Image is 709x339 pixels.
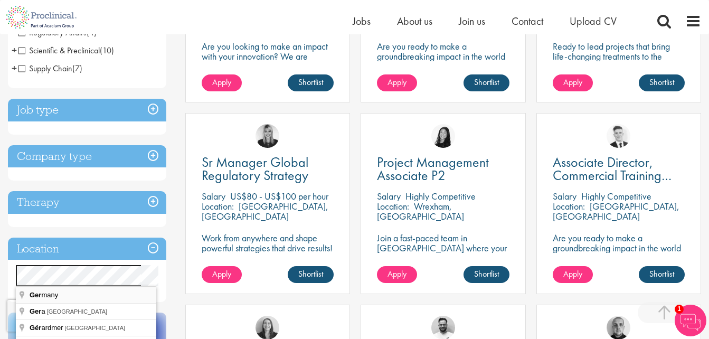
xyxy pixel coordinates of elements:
[431,124,455,148] img: Numhom Sudsok
[202,233,334,283] p: Work from anywhere and shape powerful strategies that drive results! Enjoy the freedom of remote ...
[512,14,543,28] a: Contact
[553,74,593,91] a: Apply
[607,124,630,148] img: Nicolas Daniel
[202,153,308,184] span: Sr Manager Global Regulatory Strategy
[387,268,407,279] span: Apply
[288,266,334,283] a: Shortlist
[212,268,231,279] span: Apply
[405,190,476,202] p: Highly Competitive
[72,63,82,74] span: (7)
[202,200,328,222] p: [GEOGRAPHIC_DATA], [GEOGRAPHIC_DATA]
[377,190,401,202] span: Salary
[377,233,509,283] p: Join a fast-paced team in [GEOGRAPHIC_DATA] where your project skills and scientific savvy drive ...
[563,268,582,279] span: Apply
[459,14,485,28] a: Join us
[8,191,166,214] h3: Therapy
[387,77,407,88] span: Apply
[639,266,685,283] a: Shortlist
[639,74,685,91] a: Shortlist
[675,305,706,336] img: Chatbot
[30,307,47,315] span: a
[553,153,672,197] span: Associate Director, Commercial Training Lead
[553,156,685,182] a: Associate Director, Commercial Training Lead
[202,156,334,182] a: Sr Manager Global Regulatory Strategy
[65,325,126,331] span: [GEOGRAPHIC_DATA]
[553,266,593,283] a: Apply
[18,45,114,56] span: Scientific & Preclinical
[18,63,82,74] span: Supply Chain
[8,145,166,168] h3: Company type
[30,324,41,332] span: Gér
[377,153,489,184] span: Project Management Associate P2
[377,156,509,182] a: Project Management Associate P2
[570,14,617,28] a: Upload CV
[230,190,328,202] p: US$80 - US$100 per hour
[30,324,65,332] span: ardmer
[8,238,166,260] h3: Location
[377,41,509,91] p: Are you ready to make a groundbreaking impact in the world of biotechnology? Join a growing compa...
[202,266,242,283] a: Apply
[464,266,509,283] a: Shortlist
[563,77,582,88] span: Apply
[202,190,225,202] span: Salary
[100,45,114,56] span: (10)
[202,41,334,101] p: Are you looking to make an impact with your innovation? We are working with a well-established ph...
[553,190,576,202] span: Salary
[47,308,108,315] span: [GEOGRAPHIC_DATA]
[8,99,166,121] h3: Job type
[256,124,279,148] img: Janelle Jones
[377,200,464,222] p: Wrexham, [GEOGRAPHIC_DATA]
[18,45,100,56] span: Scientific & Preclinical
[30,307,41,315] span: Ger
[202,200,234,212] span: Location:
[353,14,371,28] a: Jobs
[30,291,41,299] span: Ger
[212,77,231,88] span: Apply
[377,74,417,91] a: Apply
[553,41,685,91] p: Ready to lead projects that bring life-changing treatments to the world? Join our client at the f...
[202,74,242,91] a: Apply
[553,233,685,283] p: Are you ready to make a groundbreaking impact in the world of biotechnology? Join a growing compa...
[553,200,585,212] span: Location:
[30,291,60,299] span: many
[553,200,679,222] p: [GEOGRAPHIC_DATA], [GEOGRAPHIC_DATA]
[288,74,334,91] a: Shortlist
[581,190,651,202] p: Highly Competitive
[12,42,17,58] span: +
[377,266,417,283] a: Apply
[7,300,143,332] iframe: reCAPTCHA
[675,305,684,314] span: 1
[18,63,72,74] span: Supply Chain
[397,14,432,28] a: About us
[12,60,17,76] span: +
[377,200,409,212] span: Location:
[464,74,509,91] a: Shortlist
